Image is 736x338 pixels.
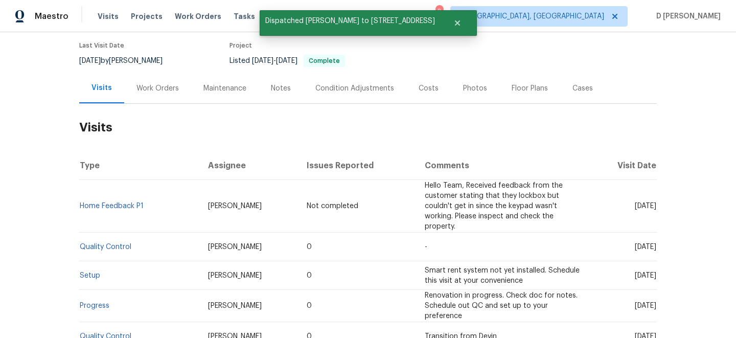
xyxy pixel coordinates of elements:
[307,243,312,251] span: 0
[208,243,262,251] span: [PERSON_NAME]
[200,151,299,180] th: Assignee
[234,13,255,20] span: Tasks
[307,202,358,210] span: Not completed
[435,6,443,16] div: 2
[307,272,312,279] span: 0
[35,11,68,21] span: Maestro
[635,272,656,279] span: [DATE]
[271,83,291,94] div: Notes
[425,243,427,251] span: -
[425,292,578,320] span: Renovation in progress. Check doc for notes. Schedule out QC and set up to your preference
[305,58,344,64] span: Complete
[425,267,580,284] span: Smart rent system not yet installed. Schedule this visit at your convenience
[441,13,474,33] button: Close
[208,202,262,210] span: [PERSON_NAME]
[79,42,124,49] span: Last Visit Date
[203,83,246,94] div: Maintenance
[298,151,416,180] th: Issues Reported
[79,104,657,151] h2: Visits
[79,151,200,180] th: Type
[419,83,439,94] div: Costs
[80,202,144,210] a: Home Feedback P1
[98,11,119,21] span: Visits
[229,42,252,49] span: Project
[635,243,656,251] span: [DATE]
[79,55,175,67] div: by [PERSON_NAME]
[417,151,590,180] th: Comments
[252,57,273,64] span: [DATE]
[635,202,656,210] span: [DATE]
[91,83,112,93] div: Visits
[229,57,345,64] span: Listed
[572,83,593,94] div: Cases
[307,302,312,309] span: 0
[635,302,656,309] span: [DATE]
[208,302,262,309] span: [PERSON_NAME]
[425,182,563,230] span: Hello Team, Received feedback from the customer stating that they lockbox but couldn't get in sin...
[512,83,548,94] div: Floor Plans
[652,11,721,21] span: D [PERSON_NAME]
[175,11,221,21] span: Work Orders
[136,83,179,94] div: Work Orders
[260,10,441,32] span: Dispatched [PERSON_NAME] to [STREET_ADDRESS]
[80,272,100,279] a: Setup
[276,57,297,64] span: [DATE]
[79,57,101,64] span: [DATE]
[463,83,487,94] div: Photos
[315,83,394,94] div: Condition Adjustments
[80,302,109,309] a: Progress
[252,57,297,64] span: -
[459,11,604,21] span: [GEOGRAPHIC_DATA], [GEOGRAPHIC_DATA]
[80,243,131,251] a: Quality Control
[590,151,657,180] th: Visit Date
[131,11,163,21] span: Projects
[208,272,262,279] span: [PERSON_NAME]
